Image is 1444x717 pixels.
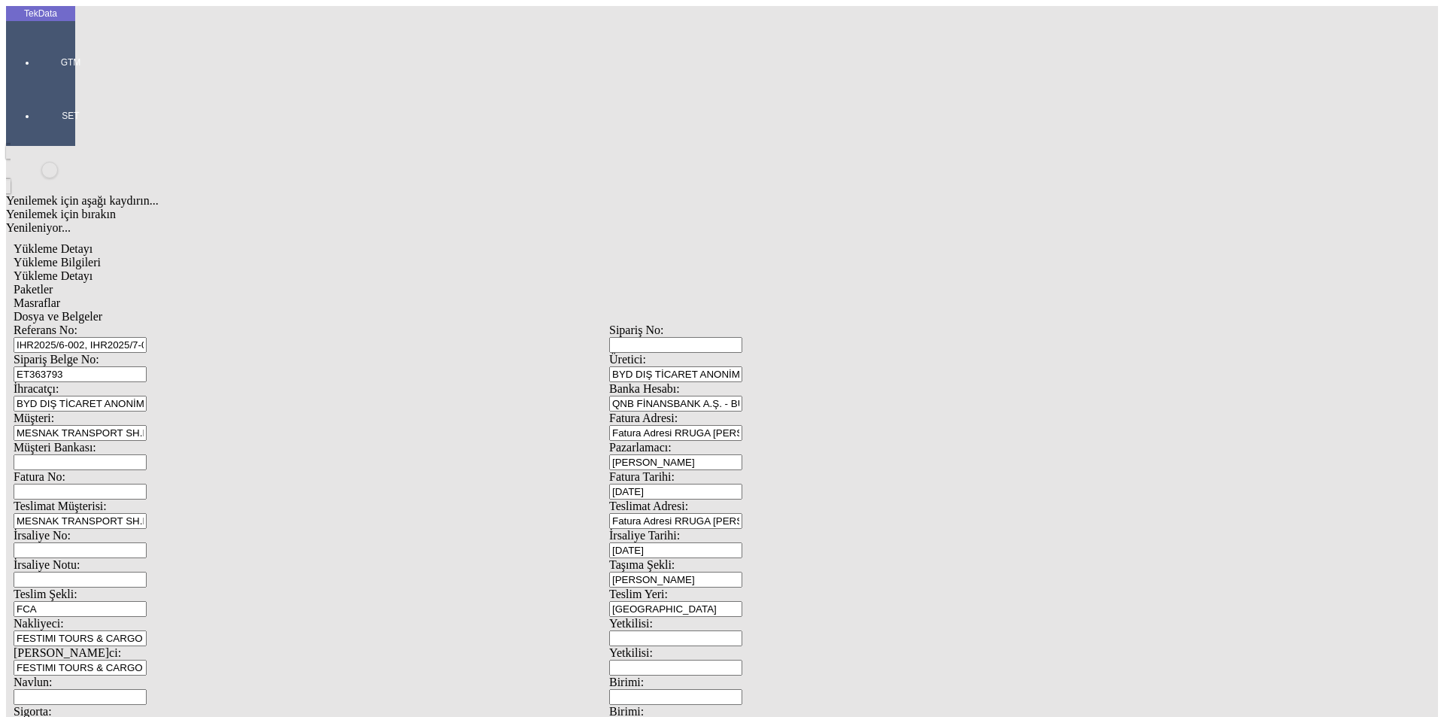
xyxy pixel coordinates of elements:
[609,558,675,571] span: Taşıma Şekli:
[14,256,101,269] span: Yükleme Bilgileri
[609,412,678,424] span: Fatura Adresi:
[609,324,663,336] span: Sipariş No:
[609,646,653,659] span: Yetkilisi:
[6,194,1212,208] div: Yenilemek için aşağı kaydırın...
[14,646,121,659] span: [PERSON_NAME]ci:
[14,269,93,282] span: Yükleme Detayı
[14,441,96,454] span: Müşteri Bankası:
[609,441,672,454] span: Pazarlamacı:
[14,283,53,296] span: Paketler
[14,242,93,255] span: Yükleme Detayı
[6,8,75,20] div: TekData
[48,56,93,68] span: GTM
[6,221,1212,235] div: Yenileniyor...
[609,470,675,483] span: Fatura Tarihi:
[14,382,59,395] span: İhracatçı:
[609,353,646,366] span: Üretici:
[14,500,107,512] span: Teslimat Müşterisi:
[14,588,77,600] span: Teslim Şekli:
[14,412,54,424] span: Müşteri:
[609,500,688,512] span: Teslimat Adresi:
[14,324,77,336] span: Referans No:
[14,470,65,483] span: Fatura No:
[14,676,53,688] span: Navlun:
[14,558,80,571] span: İrsaliye Notu:
[14,353,99,366] span: Sipariş Belge No:
[14,296,60,309] span: Masraflar
[609,617,653,630] span: Yetkilisi:
[609,676,644,688] span: Birimi:
[609,529,680,542] span: İrsaliye Tarihi:
[14,310,102,323] span: Dosya ve Belgeler
[48,110,93,122] span: SET
[609,382,680,395] span: Banka Hesabı:
[609,588,668,600] span: Teslim Yeri:
[6,208,1212,221] div: Yenilemek için bırakın
[14,529,71,542] span: İrsaliye No:
[14,617,64,630] span: Nakliyeci:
